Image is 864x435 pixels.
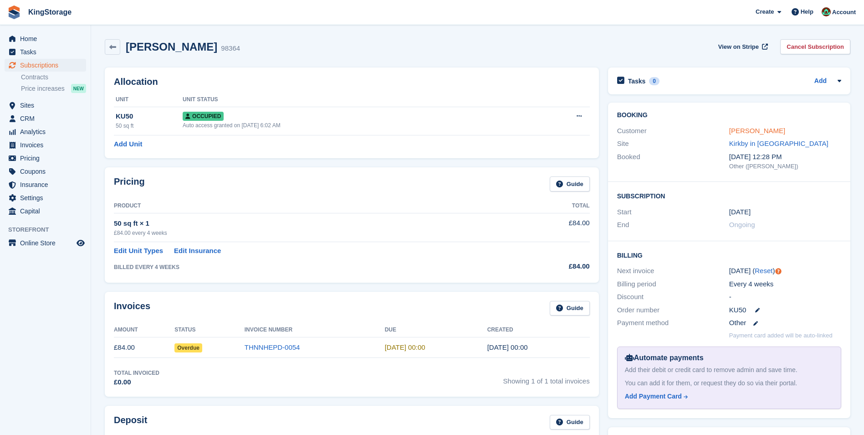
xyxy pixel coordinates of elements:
div: Add their debit or credit card to remove admin and save time. [625,365,833,375]
div: Order number [617,305,729,316]
div: 50 sq ft [116,122,183,130]
div: Billing period [617,279,729,290]
th: Unit Status [183,93,523,107]
div: [DATE] 12:28 PM [729,152,841,162]
div: Other ([PERSON_NAME]) [729,162,841,171]
a: Add Payment Card [625,392,830,401]
a: menu [5,59,86,72]
div: £0.00 [114,377,159,388]
div: Add Payment Card [625,392,682,401]
span: Subscriptions [20,59,75,72]
td: £84.00 [512,213,589,242]
h2: Pricing [114,176,145,192]
a: View on Stripe [715,39,770,54]
div: Discount [617,292,729,302]
div: Customer [617,126,729,136]
a: menu [5,192,86,204]
h2: Tasks [628,77,646,85]
div: Tooltip anchor [774,267,782,275]
a: menu [5,178,86,191]
span: Capital [20,205,75,217]
span: Tasks [20,46,75,58]
a: Guide [550,301,590,316]
a: menu [5,165,86,178]
div: Other [729,318,841,328]
div: Total Invoiced [114,369,159,377]
div: End [617,220,729,230]
span: Showing 1 of 1 total invoices [503,369,590,388]
th: Unit [114,93,183,107]
div: Site [617,139,729,149]
div: BILLED EVERY 4 WEEKS [114,263,512,271]
div: - [729,292,841,302]
a: Guide [550,176,590,192]
a: Edit Unit Types [114,246,163,256]
h2: Allocation [114,77,590,87]
div: Auto access granted on [DATE] 6:02 AM [183,121,523,129]
a: [PERSON_NAME] [729,127,785,135]
a: menu [5,205,86,217]
time: 2025-07-28 23:00:42 UTC [487,343,528,351]
a: Preview store [75,238,86,249]
td: £84.00 [114,337,174,358]
div: Start [617,207,729,217]
h2: [PERSON_NAME] [126,41,217,53]
span: Price increases [21,84,65,93]
a: menu [5,125,86,138]
span: Overdue [174,343,202,352]
div: Payment method [617,318,729,328]
div: KU50 [116,111,183,122]
span: CRM [20,112,75,125]
a: Reset [755,267,772,274]
div: You can add it for them, or request they do so via their portal. [625,378,833,388]
span: Occupied [183,112,224,121]
div: £84.00 every 4 weeks [114,229,512,237]
span: Settings [20,192,75,204]
span: Insurance [20,178,75,191]
a: menu [5,237,86,249]
a: Guide [550,415,590,430]
a: THNNHEPD-0054 [245,343,300,351]
th: Created [487,323,590,337]
h2: Subscription [617,191,841,200]
div: Next invoice [617,266,729,276]
a: menu [5,32,86,45]
div: 98364 [221,43,240,54]
a: menu [5,139,86,151]
th: Total [512,199,589,213]
div: Automate payments [625,352,833,363]
div: 0 [649,77,660,85]
h2: Billing [617,250,841,259]
a: Cancel Subscription [780,39,850,54]
img: John King [822,7,831,16]
h2: Booking [617,112,841,119]
h2: Deposit [114,415,147,430]
time: 2025-07-29 23:00:00 UTC [385,343,425,351]
h2: Invoices [114,301,150,316]
th: Invoice Number [245,323,385,337]
span: Storefront [8,225,91,234]
span: Help [801,7,813,16]
a: KingStorage [25,5,75,20]
span: Ongoing [729,221,755,228]
span: Sites [20,99,75,112]
span: Account [832,8,856,17]
div: [DATE] ( ) [729,266,841,276]
a: menu [5,46,86,58]
span: Online Store [20,237,75,249]
div: 50 sq ft × 1 [114,218,512,229]
a: Add [814,76,827,87]
a: menu [5,99,86,112]
span: View on Stripe [718,42,759,52]
th: Due [385,323,487,337]
a: menu [5,112,86,125]
th: Status [174,323,245,337]
span: Coupons [20,165,75,178]
span: Create [756,7,774,16]
span: Pricing [20,152,75,165]
span: KU50 [729,305,746,316]
span: Invoices [20,139,75,151]
div: NEW [71,84,86,93]
span: Analytics [20,125,75,138]
th: Amount [114,323,174,337]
